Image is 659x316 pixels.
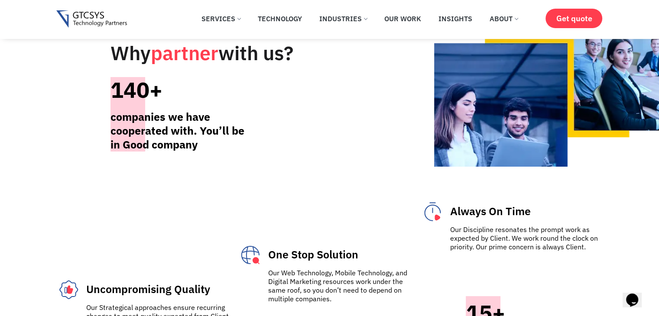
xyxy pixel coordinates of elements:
a: Technology [251,9,308,28]
h3: Why with us? [110,41,301,65]
a: About [483,9,524,28]
span: One Stop Solution [268,247,358,261]
a: Our Work [378,9,428,28]
span: Always On Time [450,204,530,218]
a: Insights [432,9,479,28]
img: Gtcsys logo [56,10,127,28]
h3: 140+ [110,77,255,103]
p: companies we have cooperated with. You’ll be in Good company [110,110,255,152]
p: Our Web Technology, Mobile Technology, and Digital Marketing resources work under the same roof, ... [268,268,419,303]
span: Get quote [556,14,592,23]
a: Get quote [545,9,602,28]
a: Industries [313,9,373,28]
span: partner [151,40,218,65]
span: Uncompromising Quality [86,282,210,296]
p: Our Discipline resonates the prompt work as expected by Client. We work round the clock on priori... [450,225,601,251]
a: Services [195,9,247,28]
iframe: chat widget [623,281,650,307]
